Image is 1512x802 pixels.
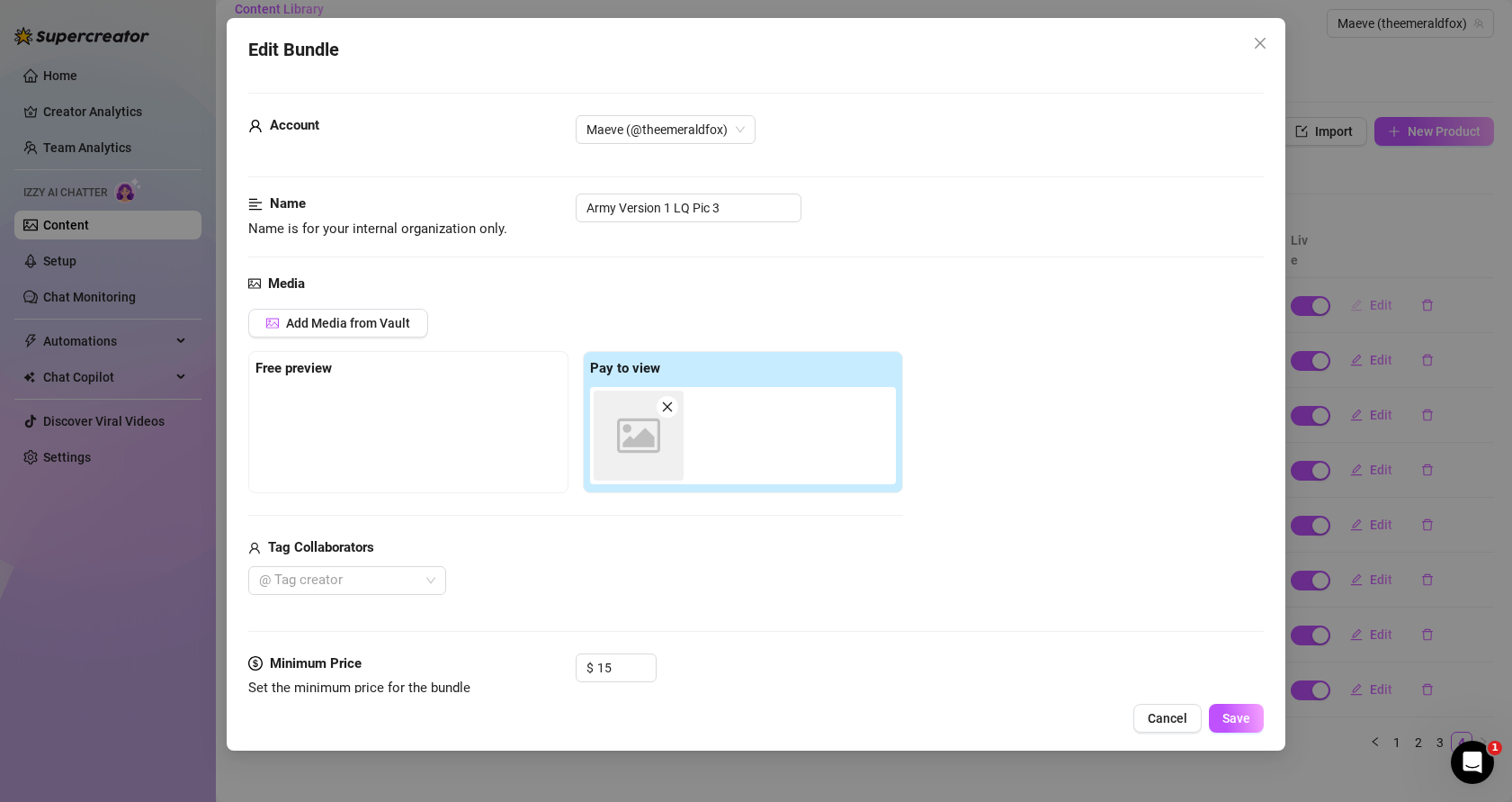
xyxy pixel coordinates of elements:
strong: Minimum Price [270,655,362,671]
input: Enter a name [576,194,801,222]
span: picture [248,274,261,295]
strong: Tag Collaborators [268,539,374,555]
span: Name is for your internal organization only. [248,221,507,237]
span: close [1253,36,1267,50]
span: Add Media from Vault [286,316,410,330]
span: user [248,537,261,559]
strong: Name [270,195,306,212]
span: user [248,115,263,137]
span: Cancel [1148,711,1187,725]
strong: Pay to view [590,360,660,376]
strong: Account [270,117,319,133]
span: dollar [248,653,263,675]
span: Save [1222,711,1250,725]
span: Edit Bundle [248,36,339,64]
span: Set the minimum price for the bundle [248,680,470,696]
span: close [661,401,674,413]
button: Cancel [1133,704,1202,733]
span: Close [1246,36,1275,50]
button: Save [1209,704,1264,733]
strong: Media [268,275,305,292]
span: 1 [1488,741,1502,755]
button: Close [1246,29,1275,58]
span: Maeve (@theemeraldfox) [586,116,745,143]
iframe: Intercom live chat [1451,741,1494,784]
span: align-left [248,194,263,215]
button: Add Media from Vault [248,309,428,338]
span: picture [266,317,279,329]
strong: Free preview [255,360,332,376]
